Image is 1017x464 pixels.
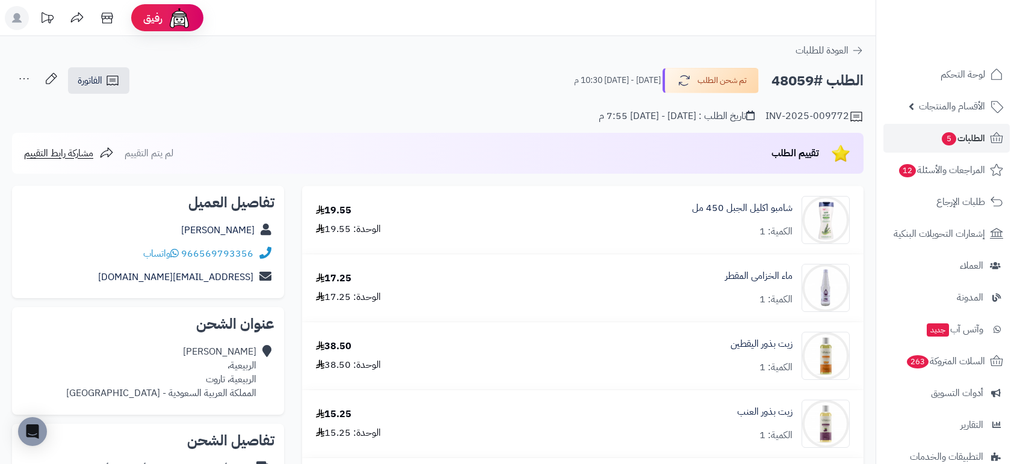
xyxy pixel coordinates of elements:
span: تقييم الطلب [771,146,819,160]
div: INV-2025-009772 [765,109,864,124]
span: 263 [907,355,929,368]
div: Open Intercom Messenger [18,417,47,446]
span: 5 [942,132,956,145]
h2: عنوان الشحن [22,317,274,331]
span: طلبات الإرجاع [936,194,985,210]
a: التقارير [883,411,1010,439]
a: مشاركة رابط التقييم [24,146,114,160]
a: ماء الخزامى المقطر [725,269,793,283]
div: الوحدة: 17.25 [316,290,381,304]
span: جديد [927,323,949,337]
a: العملاء [883,251,1010,280]
a: [PERSON_NAME] [181,223,255,237]
span: الطلبات [941,130,985,147]
span: أدوات التسويق [931,385,983,401]
span: العودة للطلبات [796,43,849,58]
span: إشعارات التحويلات البنكية [894,225,985,242]
a: المراجعات والأسئلة12 [883,156,1010,185]
div: الكمية: 1 [759,225,793,239]
div: 15.25 [316,408,351,421]
span: المدونة [957,289,983,306]
a: المدونة [883,283,1010,312]
a: زيت بذور العنب [737,405,793,419]
a: زيت بذور اليقطين [731,337,793,351]
span: لم يتم التقييم [125,146,173,160]
small: [DATE] - [DATE] 10:30 م [574,75,661,87]
h2: تفاصيل الشحن [22,433,274,448]
div: الوحدة: 38.50 [316,358,381,372]
a: العودة للطلبات [796,43,864,58]
a: تحديثات المنصة [32,6,62,33]
div: 17.25 [316,272,351,285]
div: الكمية: 1 [759,293,793,307]
a: طلبات الإرجاع [883,188,1010,216]
button: تم شحن الطلب [663,68,759,93]
div: الكمية: 1 [759,429,793,442]
a: شامبو اكليل الجبل 450 مل [692,201,793,215]
a: الطلبات5 [883,124,1010,153]
a: واتساب [143,246,179,261]
span: التقارير [960,417,983,433]
div: الوحدة: 15.25 [316,426,381,440]
span: العملاء [960,257,983,274]
a: الفاتورة [68,67,129,94]
span: وآتس آب [926,321,983,338]
a: 966569793356 [181,246,253,261]
div: تاريخ الطلب : [DATE] - [DATE] 7:55 م [599,109,755,123]
a: أدوات التسويق [883,379,1010,408]
img: ai-face.png [167,6,191,30]
span: رفيق [143,11,162,25]
a: وآتس آبجديد [883,315,1010,344]
img: 1705826014-IZm9yCu5Lb7EjGmDXYzGwpxMihsO1T8NM0ue89FJ-90x90.png [802,196,849,244]
span: 12 [899,164,916,177]
h2: الطلب #48059 [771,69,864,93]
a: السلات المتروكة263 [883,347,1010,376]
span: المراجعات والأسئلة [898,162,985,179]
span: لوحة التحكم [941,66,985,83]
div: الوحدة: 19.55 [316,222,381,236]
img: 1748202220-Grapeseed%20Oil%20100ml-90x90.jpg [802,400,849,448]
span: مشاركة رابط التقييم [24,146,93,160]
span: السلات المتروكة [906,353,985,370]
span: الفاتورة [78,73,102,88]
img: logo-2.png [935,30,1006,55]
a: لوحة التحكم [883,60,1010,89]
div: [PERSON_NAME] الربيعية، الربيعية، تاروت المملكة العربية السعودية - [GEOGRAPHIC_DATA] [66,345,256,400]
img: 1748149037-Pumpkin%20Seed%20Oil%20100ml-90x90.jpg [802,332,849,380]
h2: تفاصيل العميل [22,195,274,210]
span: الأقسام والمنتجات [919,98,985,115]
a: [EMAIL_ADDRESS][DOMAIN_NAME] [98,270,253,284]
img: 1720630196-Lavender%20Water-90x90.jpg [802,264,849,312]
div: الكمية: 1 [759,361,793,374]
div: 38.50 [316,340,351,353]
div: 19.55 [316,204,351,218]
a: إشعارات التحويلات البنكية [883,219,1010,248]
